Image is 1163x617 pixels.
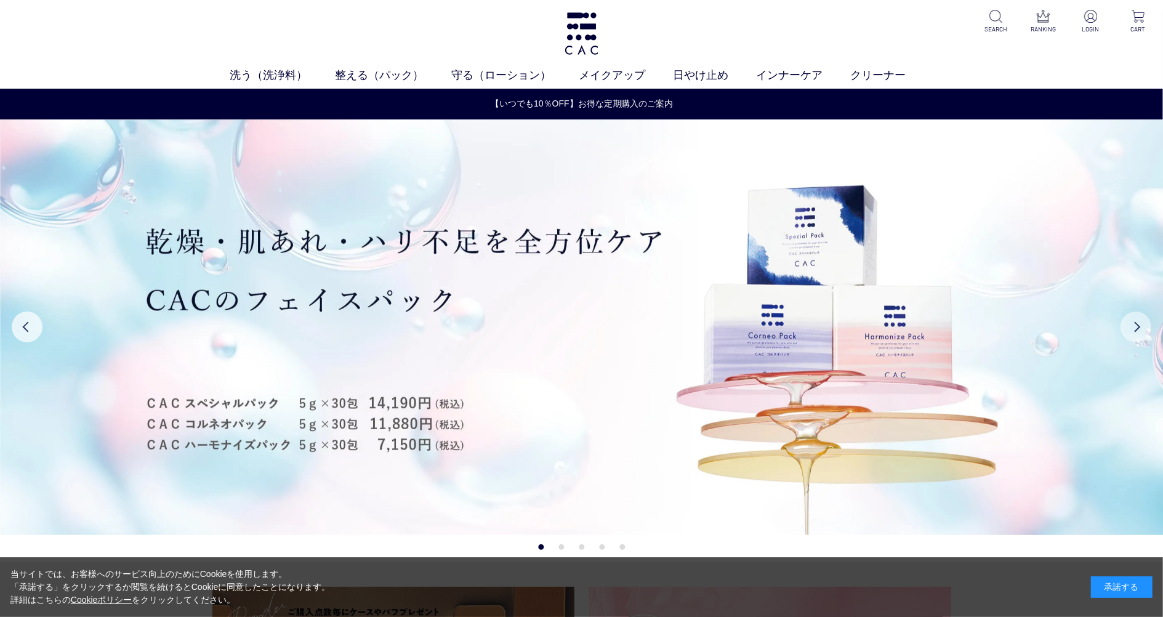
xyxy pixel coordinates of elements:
a: メイクアップ [579,67,673,84]
a: Cookieポリシー [71,595,132,605]
a: 日やけ止め [673,67,756,84]
img: logo [563,12,600,55]
button: 4 of 5 [599,544,605,550]
button: Next [1121,312,1151,342]
button: 1 of 5 [538,544,544,550]
a: RANKING [1028,10,1058,34]
a: 整える（パック） [335,67,451,84]
p: SEARCH [981,25,1011,34]
a: CART [1123,10,1153,34]
button: 2 of 5 [558,544,564,550]
a: クリーナー [850,67,933,84]
div: 当サイトでは、お客様へのサービス向上のためにCookieを使用します。 「承諾する」をクリックするか閲覧を続けるとCookieに同意したことになります。 詳細はこちらの をクリックしてください。 [10,568,331,607]
p: RANKING [1028,25,1058,34]
button: 5 of 5 [619,544,625,550]
a: 洗う（洗浄料） [230,67,335,84]
p: CART [1123,25,1153,34]
div: 承諾する [1091,576,1153,598]
button: Previous [12,312,42,342]
a: LOGIN [1076,10,1106,34]
p: LOGIN [1076,25,1106,34]
a: SEARCH [981,10,1011,34]
a: インナーケア [756,67,850,84]
a: 守る（ローション） [451,67,579,84]
a: 【いつでも10％OFF】お得な定期購入のご案内 [1,97,1163,110]
button: 3 of 5 [579,544,584,550]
